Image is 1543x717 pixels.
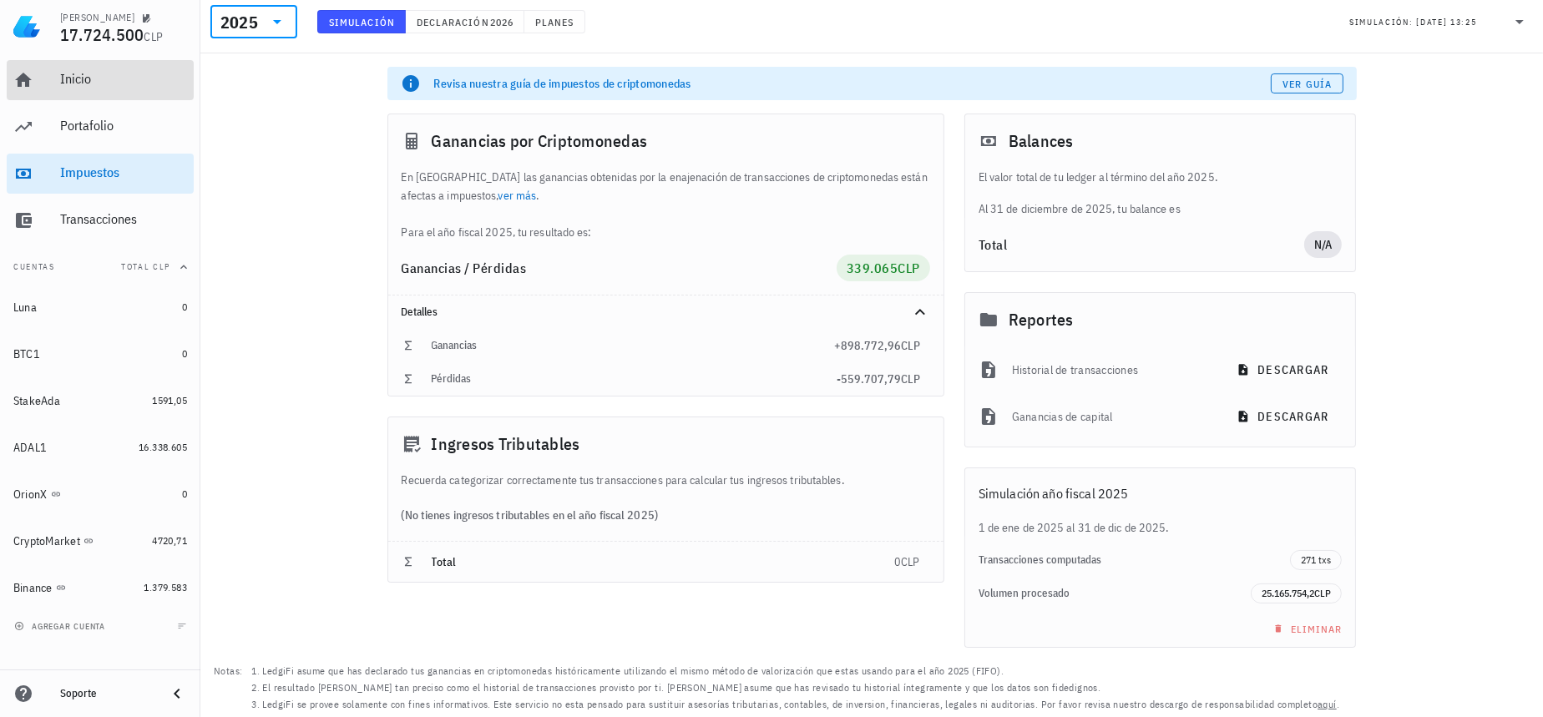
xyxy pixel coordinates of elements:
[7,427,194,467] a: ADAL1 16.338.605
[498,188,537,203] a: ver más
[416,16,489,28] span: Declaración
[13,441,47,455] div: ADAL1
[210,5,297,38] div: 2025
[898,260,920,276] span: CLP
[60,11,134,24] div: [PERSON_NAME]
[7,568,194,608] a: Binance 1.379.583
[1314,587,1331,599] span: CLP
[182,300,187,313] span: 0
[1227,355,1342,385] button: descargar
[13,347,40,361] div: BTC1
[13,13,40,40] img: LedgiFi
[18,621,105,632] span: agregar cuenta
[965,114,1356,168] div: Balances
[60,211,187,227] div: Transacciones
[979,587,1252,600] div: Volumen procesado
[60,23,144,46] span: 17.724.500
[7,247,194,287] button: CuentasTotal CLP
[388,417,944,471] div: Ingresos Tributables
[834,338,901,353] span: +898.772,96
[1240,409,1328,424] span: descargar
[388,489,944,541] div: (No tienes ingresos tributables en el año fiscal 2025)
[432,372,837,386] div: Pérdidas
[406,10,524,33] button: Declaración 2026
[152,534,187,547] span: 4720,71
[220,14,258,31] div: 2025
[13,300,37,315] div: Luna
[901,554,920,569] span: CLP
[7,381,194,421] a: StakeAda 1591,05
[432,554,457,569] span: Total
[388,295,944,329] div: Detalles
[837,371,901,386] span: -559.707,79
[847,260,898,276] span: 339.065
[1227,401,1342,432] button: descargar
[328,16,395,28] span: Simulación
[1271,73,1343,93] a: Ver guía
[402,260,527,276] span: Ganancias / Pérdidas
[13,581,53,595] div: Binance
[979,238,1304,251] div: Total
[7,521,194,561] a: CryptoMarket 4720,71
[1012,398,1213,435] div: Ganancias de capital
[1301,551,1331,569] span: 271 txs
[182,487,187,500] span: 0
[388,114,944,168] div: Ganancias por Criptomonedas
[7,334,194,374] a: BTC1 0
[489,16,513,28] span: 2026
[901,371,920,386] span: CLP
[965,168,1356,218] div: Al 31 de diciembre de 2025, tu balance es
[1263,617,1349,640] button: Eliminar
[1349,11,1416,33] div: Simulación:
[965,293,1356,346] div: Reportes
[7,154,194,194] a: Impuestos
[262,679,1339,696] li: El resultado [PERSON_NAME] tan preciso como el historial de transacciones provisto por ti. [PERSO...
[979,553,1291,567] div: Transacciones computadas
[13,394,60,408] div: StakeAda
[965,468,1356,518] div: Simulación año fiscal 2025
[7,200,194,240] a: Transacciones
[60,164,187,180] div: Impuestos
[524,10,585,33] button: Planes
[144,29,164,44] span: CLP
[1282,78,1332,90] span: Ver guía
[13,534,80,548] div: CryptoMarket
[7,60,194,100] a: Inicio
[534,16,574,28] span: Planes
[262,663,1339,679] li: LedgiFi asume que has declarado tus ganancias en criptomonedas históricamente utilizando el mismo...
[60,687,154,700] div: Soporte
[7,107,194,147] a: Portafolio
[434,75,1271,92] div: Revisa nuestra guía de impuestos de criptomonedas
[388,471,944,489] div: Recuerda categorizar correctamente tus transacciones para calcular tus ingresos tributables.
[979,168,1343,186] p: El valor total de tu ledger al término del año 2025.
[388,168,944,241] div: En [GEOGRAPHIC_DATA] las ganancias obtenidas por la enajenación de transacciones de criptomonedas...
[402,305,890,319] div: Detalles
[1318,698,1337,710] a: aquí
[965,518,1356,537] div: 1 de ene de 2025 al 31 de dic de 2025.
[60,71,187,87] div: Inicio
[1270,623,1343,635] span: Eliminar
[1339,6,1540,38] div: Simulación:[DATE] 13:25
[894,554,901,569] span: 0
[7,474,194,514] a: OrionX 0
[317,10,406,33] button: Simulación
[182,347,187,360] span: 0
[13,487,48,502] div: OrionX
[1262,587,1314,599] span: 25.165.754,2
[262,696,1339,713] li: LedgiFi se provee solamente con fines informativos. Este servicio no esta pensado para sustituir ...
[152,394,187,406] span: 1591,05
[7,287,194,327] a: Luna 0
[60,118,187,134] div: Portafolio
[901,338,920,353] span: CLP
[10,618,113,634] button: agregar cuenta
[1314,231,1333,258] span: N/A
[121,261,170,272] span: Total CLP
[432,339,834,352] div: Ganancias
[1012,351,1213,388] div: Historial de transacciones
[1240,362,1328,377] span: descargar
[139,441,187,453] span: 16.338.605
[144,581,187,593] span: 1.379.583
[1416,14,1476,31] div: [DATE] 13:25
